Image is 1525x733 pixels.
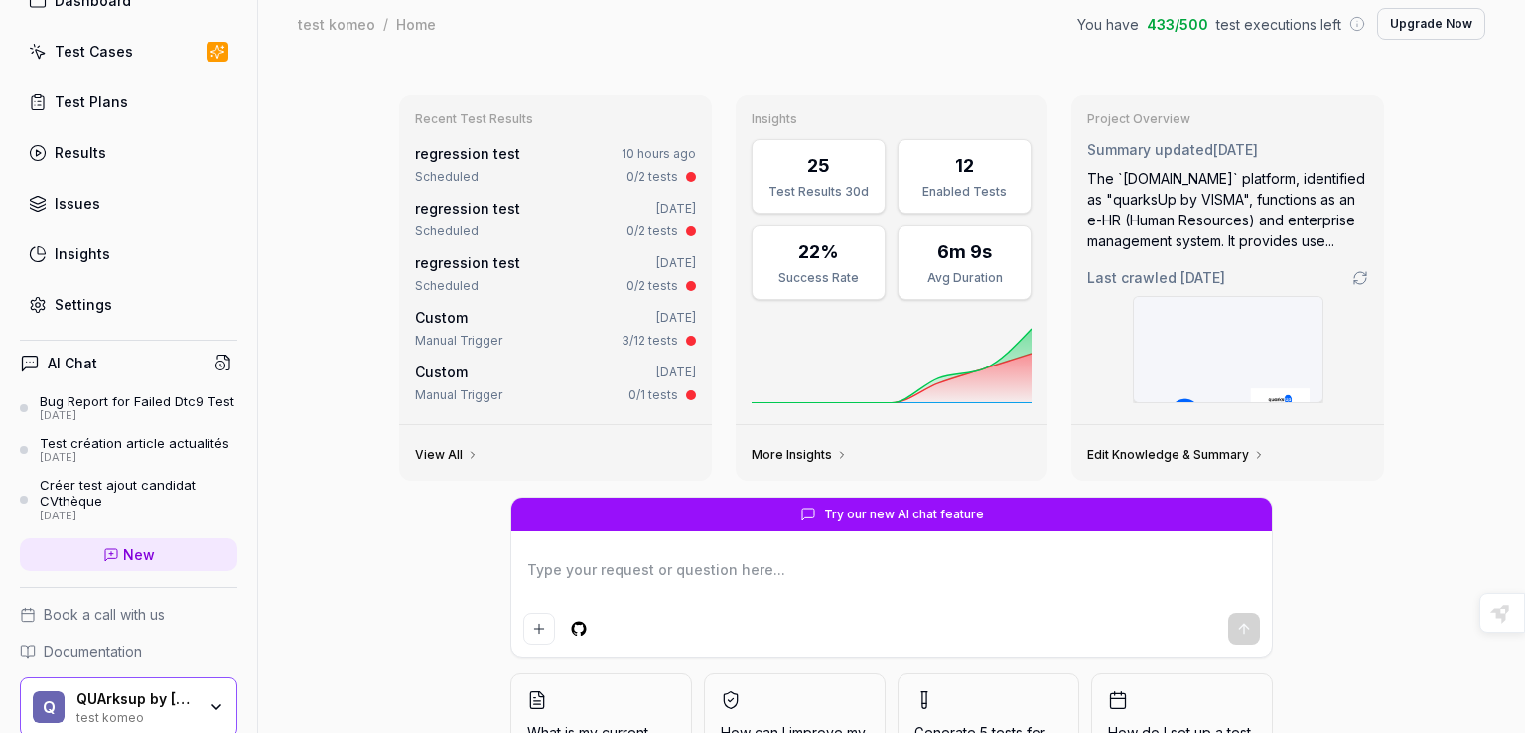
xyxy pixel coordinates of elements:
[20,133,237,172] a: Results
[752,111,1033,127] h3: Insights
[44,641,142,661] span: Documentation
[40,435,229,451] div: Test création article actualités
[44,604,165,625] span: Book a call with us
[1147,14,1208,35] span: 433 / 500
[937,238,992,265] div: 6m 9s
[1087,447,1265,463] a: Edit Knowledge & Summary
[656,310,696,325] time: [DATE]
[20,477,237,522] a: Créer test ajout candidat CVthèque[DATE]
[1180,269,1225,286] time: [DATE]
[76,708,196,724] div: test komeo
[415,447,479,463] a: View All
[411,303,700,354] a: Custom[DATE]Manual Trigger3/12 tests
[415,254,520,271] a: regression test
[20,32,237,71] a: Test Cases
[910,269,1019,287] div: Avg Duration
[1087,267,1225,288] span: Last crawled
[1213,141,1258,158] time: [DATE]
[1377,8,1485,40] button: Upgrade Now
[415,386,502,404] div: Manual Trigger
[415,364,468,380] span: Custom
[415,145,520,162] a: regression test
[1087,168,1368,251] div: The `[DOMAIN_NAME]` platform, identified as "quarksUp by VISMA", functions as an e-HR (Human Reso...
[396,14,436,34] div: Home
[20,234,237,273] a: Insights
[40,409,234,423] div: [DATE]
[55,193,100,214] div: Issues
[76,690,196,708] div: QUArksup by visma
[622,332,678,350] div: 3/12 tests
[415,332,502,350] div: Manual Trigger
[807,152,830,179] div: 25
[20,604,237,625] a: Book a call with us
[123,544,155,565] span: New
[824,506,984,523] span: Try our new AI chat feature
[415,277,479,295] div: Scheduled
[20,538,237,571] a: New
[1087,141,1213,158] span: Summary updated
[411,194,700,244] a: regression test[DATE]Scheduled0/2 tests
[411,358,700,408] a: Custom[DATE]Manual Trigger0/1 tests
[40,393,234,409] div: Bug Report for Failed Dtc9 Test
[622,146,696,161] time: 10 hours ago
[955,152,974,179] div: 12
[411,139,700,190] a: regression test10 hours agoScheduled0/2 tests
[20,184,237,222] a: Issues
[626,168,678,186] div: 0/2 tests
[626,277,678,295] div: 0/2 tests
[33,691,65,723] span: Q
[764,269,873,287] div: Success Rate
[55,91,128,112] div: Test Plans
[20,435,237,465] a: Test création article actualités[DATE]
[411,248,700,299] a: regression test[DATE]Scheduled0/2 tests
[415,222,479,240] div: Scheduled
[20,641,237,661] a: Documentation
[523,613,555,645] button: Add attachment
[20,82,237,121] a: Test Plans
[1087,111,1368,127] h3: Project Overview
[764,183,873,201] div: Test Results 30d
[415,200,520,217] a: regression test
[656,255,696,270] time: [DATE]
[1077,14,1139,35] span: You have
[40,451,229,465] div: [DATE]
[628,386,678,404] div: 0/1 tests
[55,294,112,315] div: Settings
[626,222,678,240] div: 0/2 tests
[48,353,97,373] h4: AI Chat
[55,243,110,264] div: Insights
[1134,297,1322,402] img: Screenshot
[1216,14,1341,35] span: test executions left
[40,477,237,510] div: Créer test ajout candidat CVthèque
[656,365,696,379] time: [DATE]
[798,238,839,265] div: 22%
[298,14,375,34] div: test komeo
[40,510,237,523] div: [DATE]
[415,309,468,326] span: Custom
[752,447,848,463] a: More Insights
[20,393,237,423] a: Bug Report for Failed Dtc9 Test[DATE]
[55,41,133,62] div: Test Cases
[383,14,388,34] div: /
[55,142,106,163] div: Results
[910,183,1019,201] div: Enabled Tests
[415,168,479,186] div: Scheduled
[656,201,696,216] time: [DATE]
[1352,270,1368,286] a: Go to crawling settings
[415,111,696,127] h3: Recent Test Results
[20,285,237,324] a: Settings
